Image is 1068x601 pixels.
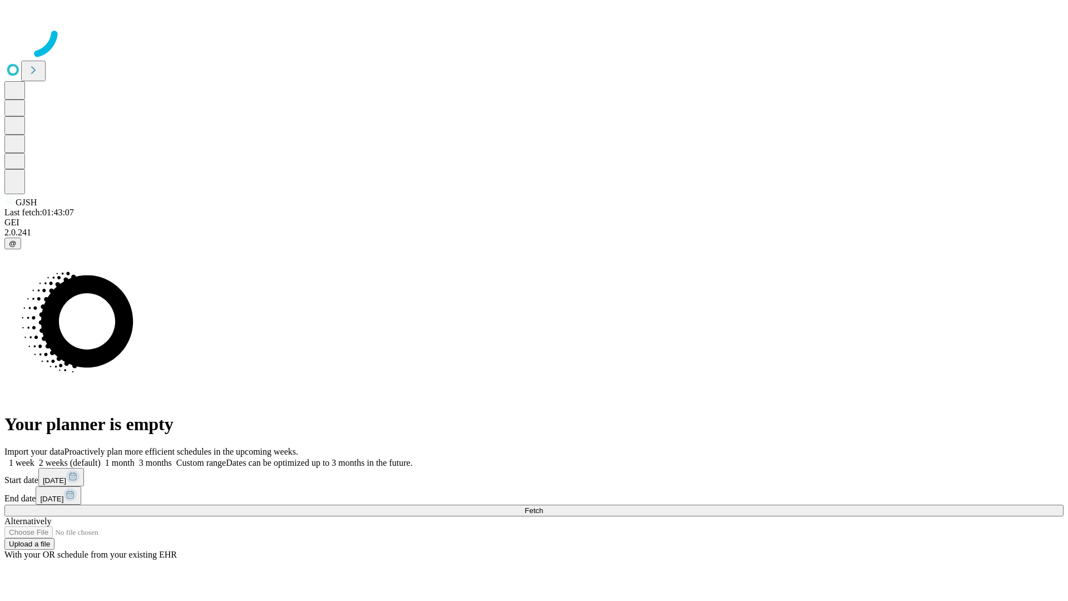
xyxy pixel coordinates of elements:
[4,550,177,559] span: With your OR schedule from your existing EHR
[40,495,63,503] span: [DATE]
[4,486,1064,505] div: End date
[39,458,101,467] span: 2 weeks (default)
[4,228,1064,238] div: 2.0.241
[36,486,81,505] button: [DATE]
[4,516,51,526] span: Alternatively
[65,447,298,456] span: Proactively plan more efficient schedules in the upcoming weeks.
[4,414,1064,435] h1: Your planner is empty
[525,506,543,515] span: Fetch
[9,458,34,467] span: 1 week
[38,468,84,486] button: [DATE]
[4,505,1064,516] button: Fetch
[4,468,1064,486] div: Start date
[139,458,172,467] span: 3 months
[4,538,55,550] button: Upload a file
[226,458,412,467] span: Dates can be optimized up to 3 months in the future.
[43,476,66,485] span: [DATE]
[4,238,21,249] button: @
[4,218,1064,228] div: GEI
[4,447,65,456] span: Import your data
[176,458,226,467] span: Custom range
[16,198,37,207] span: GJSH
[4,208,74,217] span: Last fetch: 01:43:07
[105,458,135,467] span: 1 month
[9,239,17,248] span: @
